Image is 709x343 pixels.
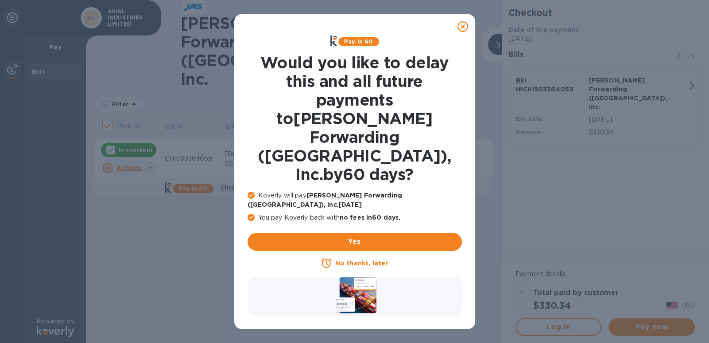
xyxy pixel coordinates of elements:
[248,191,462,209] p: Koverly will pay
[255,237,455,247] span: Yes
[344,38,373,45] b: Pay in 60
[248,53,462,184] h1: Would you like to delay this and all future payments to [PERSON_NAME] Forwarding ([GEOGRAPHIC_DAT...
[248,192,402,208] b: [PERSON_NAME] Forwarding ([GEOGRAPHIC_DATA]), Inc. [DATE]
[335,260,388,267] u: No thanks, later
[248,233,462,251] button: Yes
[248,213,462,222] p: You pay Koverly back with
[340,214,400,221] b: no fees in 60 days .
